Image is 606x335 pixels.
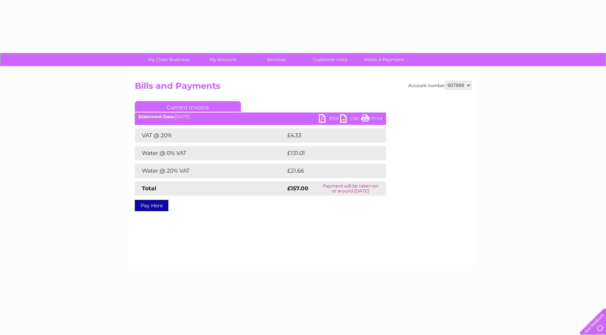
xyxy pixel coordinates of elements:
td: £4.33 [285,128,369,143]
div: [DATE] [135,114,386,119]
a: PDF [319,114,340,125]
a: Current Invoice [135,101,241,112]
a: Make A Payment [355,53,413,66]
td: VAT @ 20% [135,128,285,143]
a: Print [361,114,382,125]
td: £131.01 [285,146,371,160]
a: Services [247,53,306,66]
td: Payment will be taken on or around [DATE] [315,181,386,196]
h2: Bills and Payments [135,81,472,94]
a: Customer Help [301,53,359,66]
td: £21.66 [285,164,371,178]
b: Statement Date: [138,114,175,119]
a: Pay Here [135,200,168,211]
strong: £157.00 [287,185,308,192]
a: My Account [194,53,252,66]
a: CSV [340,114,361,125]
a: My Clear Business [140,53,198,66]
div: Account number [408,81,472,89]
td: Water @ 0% VAT [135,146,285,160]
td: Water @ 20% VAT [135,164,285,178]
strong: Total [142,185,156,192]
